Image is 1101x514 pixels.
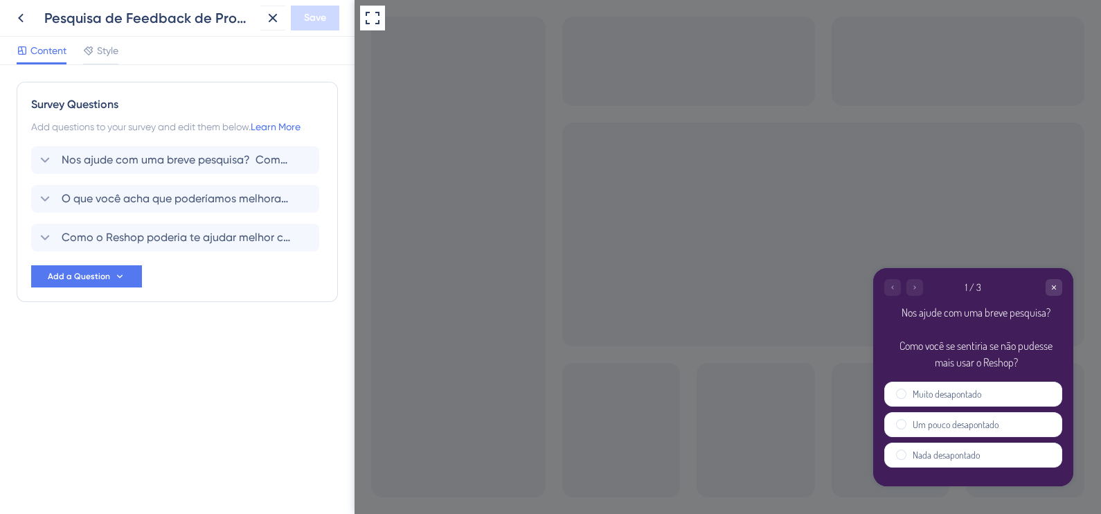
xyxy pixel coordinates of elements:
span: O que você acha que poderíamos melhorar ou adicionar ao [produto/serviço]? [62,190,290,207]
a: Learn More [251,121,301,132]
iframe: UserGuiding Survey [519,268,719,486]
span: Add a Question [48,271,110,282]
span: Style [97,42,118,59]
button: Save [291,6,339,30]
div: Survey Questions [31,96,323,113]
span: Como o Reshop poderia te ajudar melhor com dados no dia a dia? [62,229,290,246]
span: Content [30,42,66,59]
span: Nos ajude com uma breve pesquisa? Como você se sentiria se não pudesse mais usar o Reshop? [62,152,290,168]
div: Add questions to your survey and edit them below. [31,118,323,135]
div: Pesquisa de Feedback de Produto [44,8,255,28]
button: Add a Question [31,265,142,287]
span: Save [304,10,326,26]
